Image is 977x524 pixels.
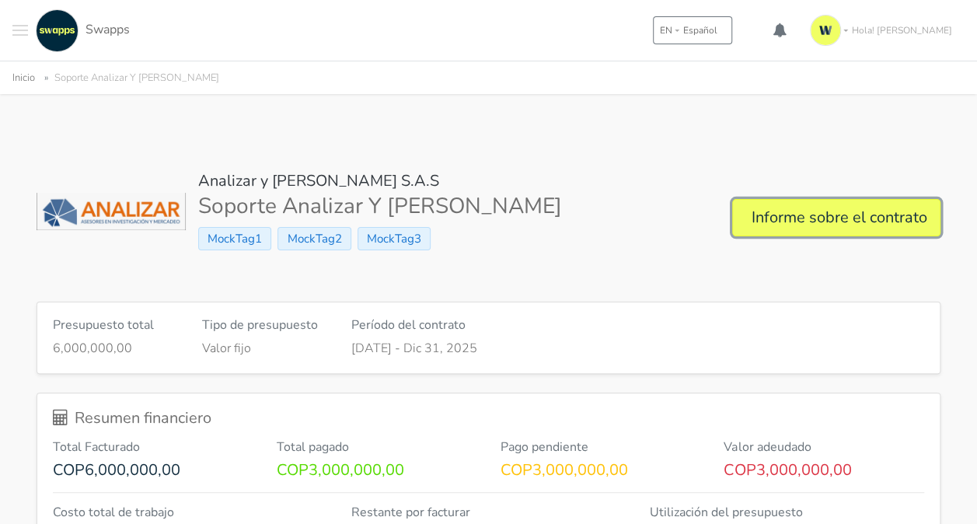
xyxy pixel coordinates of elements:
[277,440,477,455] h6: Total pagado
[683,23,717,37] span: Español
[724,440,924,455] h6: Valor adeudado
[53,409,924,428] h5: Resumen financiero
[649,505,924,520] h6: Utilización del presupuesto
[12,9,28,52] button: Toggle navigation menu
[198,194,562,220] h1: Soporte Analizar Y [PERSON_NAME]
[202,318,328,333] h6: Tipo de presupuesto
[810,15,841,46] img: isotipo-3-3e143c57.png
[198,170,439,191] a: Analizar y [PERSON_NAME] S.A.S
[277,461,477,480] p: COP3,000,000,00
[32,9,130,52] a: Swapps
[12,71,35,85] a: Inicio
[351,318,626,333] h6: Período del contrato
[358,227,431,250] span: MockTag3
[852,23,952,37] span: Hola! [PERSON_NAME]
[724,461,924,480] p: COP3,000,000,00
[198,227,271,250] span: MockTag1
[53,505,328,520] h6: Costo total de trabajo
[277,227,351,250] span: MockTag2
[85,21,130,38] span: Swapps
[202,339,328,358] p: Valor fijo
[351,339,626,358] p: [DATE] - Dic 31, 2025
[36,9,79,52] img: swapps-linkedin-v2.jpg
[732,199,940,236] a: Informe sobre el contrato
[653,16,732,44] button: ENEspañol
[53,339,179,358] p: 6,000,000,00
[53,440,253,455] h6: Total Facturado
[53,461,253,480] p: COP6,000,000,00
[351,505,626,520] h6: Restante por facturar
[53,318,179,333] h6: Presupuesto total
[37,193,186,230] img: Analizar y Lombana S.A.S
[804,9,965,52] a: Hola! [PERSON_NAME]
[501,461,701,480] p: COP3,000,000,00
[501,440,701,455] h6: Pago pendiente
[38,69,219,87] li: Soporte Analizar Y [PERSON_NAME]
